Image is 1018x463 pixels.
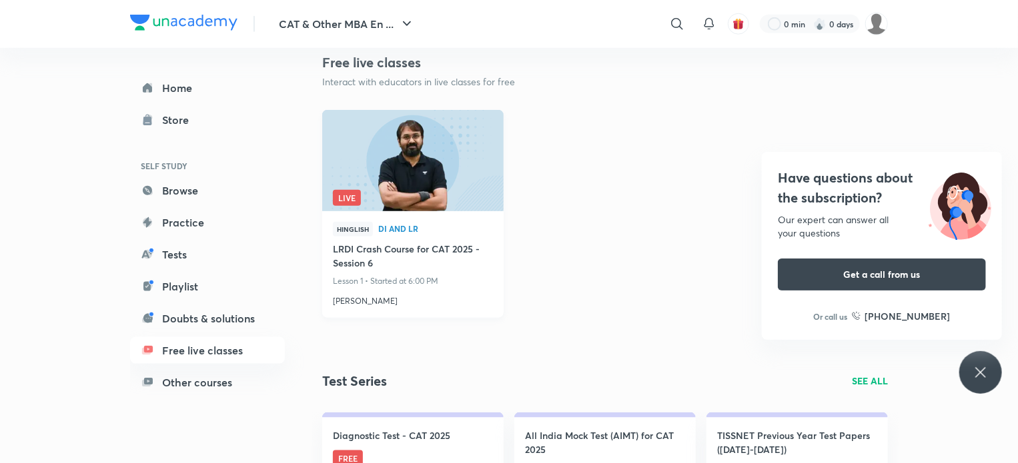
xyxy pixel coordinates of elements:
a: Tests [130,241,285,268]
a: Other courses [130,369,285,396]
div: Our expert can answer all your questions [778,213,986,240]
img: avatar [732,18,744,30]
a: [PHONE_NUMBER] [852,309,951,323]
p: Or call us [814,310,848,322]
h6: SELF STUDY [130,155,285,177]
h4: All India Mock Test (AIMT) for CAT 2025 [525,428,685,456]
p: Interact with educators in live classes for free [322,75,515,89]
a: Company Logo [130,15,237,34]
img: Company Logo [130,15,237,31]
div: Store [162,112,197,128]
h2: Test Series [322,371,387,391]
a: Store [130,107,285,133]
button: avatar [728,13,749,35]
a: Free live classes [130,337,285,364]
h6: [PHONE_NUMBER] [865,309,951,323]
span: Hinglish [333,222,373,236]
img: ttu_illustration_new.svg [918,168,1002,240]
a: SEE ALL [852,374,888,388]
img: new-thumbnail [320,109,505,212]
span: Live [333,190,361,206]
img: streak [813,17,827,31]
a: Practice [130,209,285,236]
a: [PERSON_NAME] [333,290,493,307]
a: DI and LR [378,225,493,234]
a: Browse [130,177,285,204]
span: DI and LR [378,225,493,232]
button: CAT & Other MBA En ... [271,11,423,37]
h4: TISSNET Previous Year Test Papers ([DATE]-[DATE]) [717,428,877,456]
a: Playlist [130,273,285,300]
a: Doubts & solutions [130,305,285,332]
a: Home [130,75,285,101]
p: Lesson 1 • Started at 6:00 PM [333,272,493,290]
a: LRDI Crash Course for CAT 2025 - Session 6 [333,242,493,272]
img: Khushi Shah [865,13,888,35]
h4: Diagnostic Test - CAT 2025 [333,428,450,442]
h2: Free live classes [322,53,515,73]
a: new-thumbnailLive [322,110,504,211]
button: Get a call from us [778,258,986,290]
h4: Have questions about the subscription? [778,168,986,208]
